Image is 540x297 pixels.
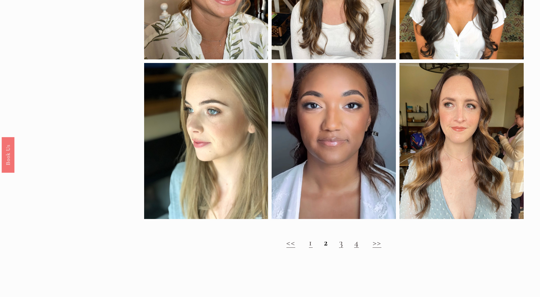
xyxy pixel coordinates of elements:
a: 4 [354,237,359,248]
a: >> [373,237,382,248]
strong: 2 [324,237,328,248]
a: 3 [339,237,343,248]
a: 1 [309,237,312,248]
a: << [286,237,295,248]
a: Book Us [2,137,14,173]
